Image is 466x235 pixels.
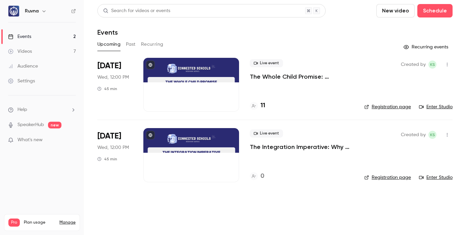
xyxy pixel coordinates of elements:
[8,33,31,40] div: Events
[250,129,283,138] span: Live event
[250,59,283,67] span: Live event
[103,7,170,14] div: Search for videos or events
[8,48,32,55] div: Videos
[261,101,265,110] h4: 11
[97,86,117,91] div: 45 min
[376,4,415,17] button: New video
[48,122,61,128] span: new
[17,106,27,113] span: Help
[97,156,117,162] div: 45 min
[430,131,435,139] span: KS
[25,8,39,14] h6: Ruvna
[419,104,453,110] a: Enter Studio
[364,104,411,110] a: Registration page
[428,131,436,139] span: Kyra Sandness
[430,61,435,69] span: KS
[428,61,436,69] span: Kyra Sandness
[126,39,136,50] button: Past
[417,4,453,17] button: Schedule
[250,172,264,181] a: 0
[8,78,35,84] div: Settings
[97,128,133,182] div: Nov 19 Wed, 1:00 PM (America/New York)
[8,63,38,70] div: Audience
[401,61,426,69] span: Created by
[364,174,411,181] a: Registration page
[59,220,76,225] a: Manage
[17,121,44,128] a: SpeakerHub
[250,73,354,81] a: The Whole Child Promise: Supporting Student Mental Health in High-Expectation Environments
[24,220,55,225] span: Plan usage
[17,136,43,144] span: What's new
[8,219,20,227] span: Pro
[97,144,129,151] span: Wed, 12:00 PM
[419,174,453,181] a: Enter Studio
[141,39,164,50] button: Recurring
[97,74,129,81] span: Wed, 12:00 PM
[97,58,133,112] div: Oct 22 Wed, 1:00 PM (America/New York)
[250,143,354,151] a: The Integration Imperative: Why Disconnected Systems Are Stealing Your Most Valuable Resource
[8,6,19,16] img: Ruvna
[250,101,265,110] a: 11
[97,61,121,71] span: [DATE]
[97,131,121,142] span: [DATE]
[68,137,76,143] iframe: Noticeable Trigger
[261,172,264,181] h4: 0
[97,39,121,50] button: Upcoming
[8,106,76,113] li: help-dropdown-opener
[401,42,453,52] button: Recurring events
[401,131,426,139] span: Created by
[97,28,118,36] h1: Events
